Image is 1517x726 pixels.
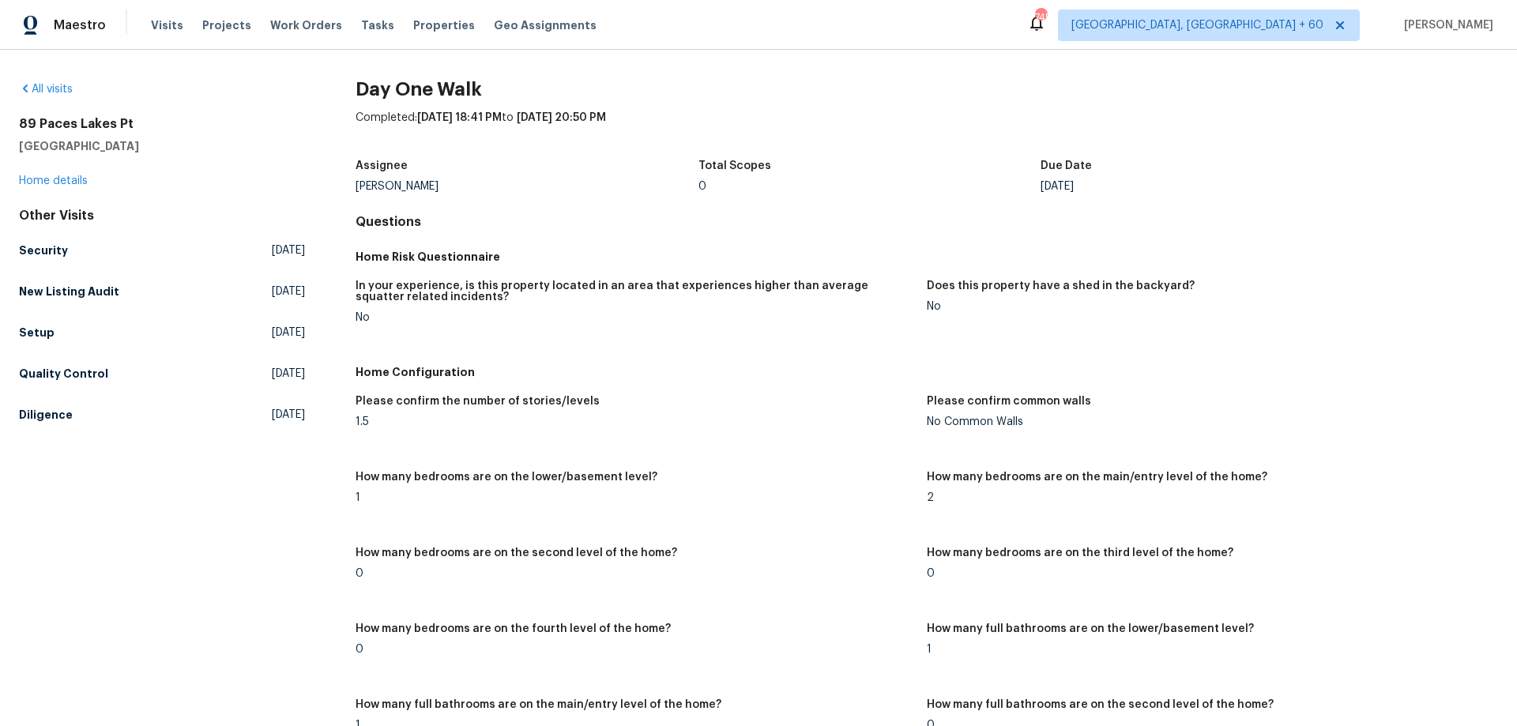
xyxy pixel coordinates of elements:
div: No Common Walls [927,416,1485,427]
h5: How many full bathrooms are on the lower/basement level? [927,623,1254,634]
h5: Does this property have a shed in the backyard? [927,280,1195,292]
h5: Please confirm common walls [927,396,1091,407]
span: [GEOGRAPHIC_DATA], [GEOGRAPHIC_DATA] + 60 [1071,17,1323,33]
a: All visits [19,84,73,95]
a: Security[DATE] [19,236,305,265]
h2: Day One Walk [356,81,1498,97]
div: 2 [927,492,1485,503]
h5: Total Scopes [698,160,771,171]
h5: Home Risk Questionnaire [356,249,1498,265]
span: Maestro [54,17,106,33]
h5: Diligence [19,407,73,423]
a: Setup[DATE] [19,318,305,347]
div: 0 [356,568,914,579]
div: 0 [927,568,1485,579]
h5: How many full bathrooms are on the second level of the home? [927,699,1274,710]
h5: Home Configuration [356,364,1498,380]
h5: Due Date [1041,160,1092,171]
span: Properties [413,17,475,33]
h2: 89 Paces Lakes Pt [19,116,305,132]
h5: How many bedrooms are on the third level of the home? [927,547,1233,559]
span: [DATE] [272,284,305,299]
span: Projects [202,17,251,33]
div: [PERSON_NAME] [356,181,698,192]
h5: Please confirm the number of stories/levels [356,396,600,407]
div: 1 [927,644,1485,655]
span: Visits [151,17,183,33]
span: [DATE] [272,243,305,258]
h5: Quality Control [19,366,108,382]
h5: How many bedrooms are on the main/entry level of the home? [927,472,1267,483]
h5: How many bedrooms are on the fourth level of the home? [356,623,671,634]
span: [DATE] [272,366,305,382]
h5: In your experience, is this property located in an area that experiences higher than average squa... [356,280,914,303]
span: [DATE] [272,407,305,423]
div: [DATE] [1041,181,1383,192]
div: 0 [356,644,914,655]
div: No [927,301,1485,312]
div: 1.5 [356,416,914,427]
h5: How many full bathrooms are on the main/entry level of the home? [356,699,721,710]
a: Diligence[DATE] [19,401,305,429]
a: New Listing Audit[DATE] [19,277,305,306]
div: Other Visits [19,208,305,224]
h5: Assignee [356,160,408,171]
div: Completed: to [356,110,1498,151]
div: 1 [356,492,914,503]
a: Home details [19,175,88,186]
h4: Questions [356,214,1498,230]
h5: How many bedrooms are on the second level of the home? [356,547,677,559]
span: [DATE] 18:41 PM [417,112,502,123]
span: [DATE] [272,325,305,340]
div: 0 [698,181,1041,192]
h5: Setup [19,325,55,340]
span: Tasks [361,20,394,31]
h5: New Listing Audit [19,284,119,299]
span: Work Orders [270,17,342,33]
span: [PERSON_NAME] [1398,17,1493,33]
div: 745 [1035,9,1046,25]
span: Geo Assignments [494,17,597,33]
h5: [GEOGRAPHIC_DATA] [19,138,305,154]
h5: Security [19,243,68,258]
div: No [356,312,914,323]
h5: How many bedrooms are on the lower/basement level? [356,472,657,483]
span: [DATE] 20:50 PM [517,112,606,123]
a: Quality Control[DATE] [19,359,305,388]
